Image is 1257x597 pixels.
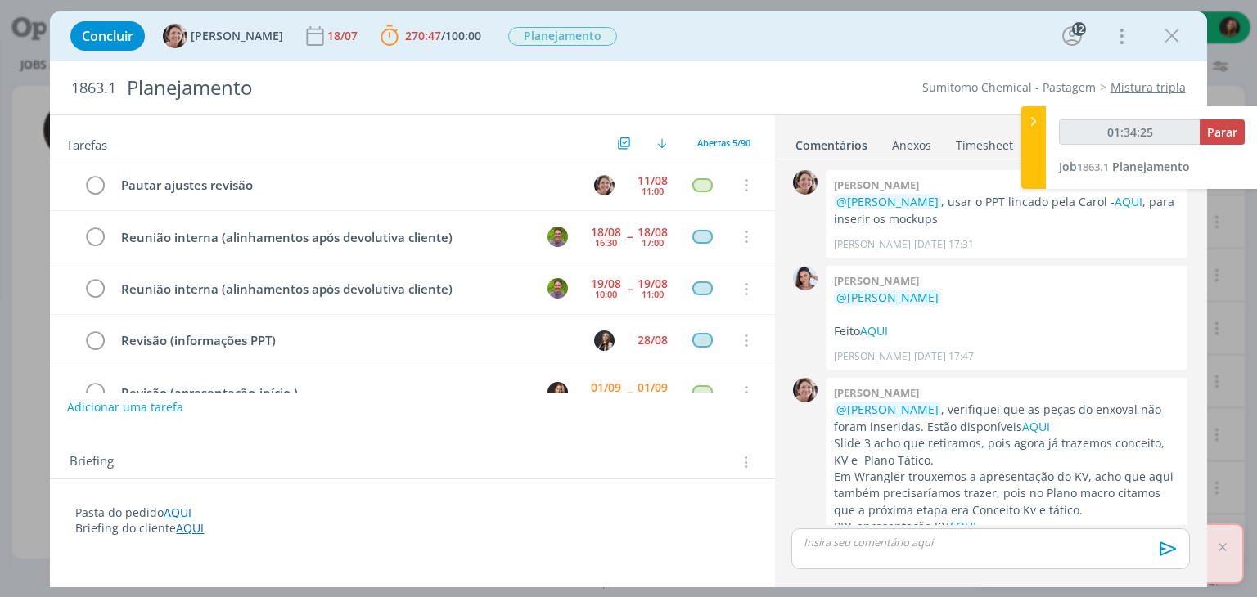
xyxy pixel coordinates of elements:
p: Pasta do pedido [75,505,749,521]
div: 10:00 [595,290,617,298]
div: 12 [1072,22,1086,36]
button: T [546,276,570,301]
a: Mistura tripla [1111,79,1186,95]
p: Briefing do cliente [75,520,749,536]
img: A [793,378,818,402]
div: 11:00 [642,290,664,298]
a: Sumitomo Chemical - Pastagem [922,79,1096,95]
button: J [546,379,570,404]
img: A [163,24,187,48]
div: Anexos [892,137,931,154]
span: 100:00 [445,28,481,43]
p: , usar o PPT lincado pela Carol - , para inserir os mockups [834,194,1179,227]
span: / [441,28,445,43]
span: [PERSON_NAME] [191,30,283,42]
span: @[PERSON_NAME] [836,402,939,417]
a: AQUI [176,520,204,536]
div: 11/08 [638,175,668,186]
img: A [594,175,615,195]
span: Planejamento [508,27,617,46]
a: AQUI [164,505,191,520]
p: , verifiquei que as peças do enxoval não foram inseridas. Estão disponíveis [834,402,1179,435]
a: AQUI [860,323,888,339]
span: Tarefas [66,133,107,153]
span: [DATE] 17:31 [914,237,974,252]
a: Comentários [795,130,868,154]
button: Parar [1200,119,1245,145]
img: J [547,382,568,402]
div: 18/08 [638,227,668,238]
p: Feito [834,323,1179,339]
p: [PERSON_NAME] [834,349,911,364]
button: L [592,328,617,352]
span: @[PERSON_NAME] [836,194,939,209]
div: Revisão (apresentação-início ) [114,383,532,403]
p: Slide 3 acho que retiramos, pois agora já trazemos conceito, KV e Plano Tático. [834,435,1179,469]
img: A [793,170,818,195]
div: 17:00 [642,238,664,247]
a: AQUI [1115,194,1142,209]
img: L [594,330,615,351]
div: Pautar ajustes revisão [114,175,579,195]
div: 18/07 [327,30,361,42]
span: Concluir [82,29,133,43]
p: Em Wrangler trouxemos a apresentação do KV, acho que aqui também precisaríamos trazer, pois no Pl... [834,469,1179,518]
span: Briefing [70,451,114,473]
div: 01/09 [591,382,621,393]
span: -- [627,386,632,397]
span: Parar [1207,124,1237,140]
div: 19/08 [591,278,621,290]
div: 11:00 [642,186,664,195]
div: Revisão (informações PPT) [114,330,579,351]
a: Timesheet [955,130,1014,154]
span: 1863.1 [71,79,116,97]
img: N [793,266,818,290]
b: [PERSON_NAME] [834,273,919,288]
button: A [592,173,617,197]
div: Planejamento [119,68,714,108]
div: 19/08 [638,278,668,290]
p: [PERSON_NAME] [834,237,911,252]
div: 01/09 [638,382,668,393]
a: Job1863.1Planejamento [1059,159,1190,174]
div: Reunião interna (alinhamentos após devolutiva cliente) [114,227,532,248]
b: [PERSON_NAME] [834,385,919,400]
span: Abertas 5/90 [697,137,750,149]
button: Planejamento [507,26,618,47]
img: T [547,227,568,247]
img: arrow-down.svg [657,138,667,148]
button: 12 [1059,23,1085,49]
b: [PERSON_NAME] [834,177,919,192]
span: @[PERSON_NAME] [836,290,939,305]
button: Concluir [70,21,145,51]
button: Adicionar uma tarefa [66,393,184,422]
span: [DATE] 17:47 [914,349,974,364]
span: -- [627,283,632,294]
div: Reunião interna (alinhamentos após devolutiva cliente) [114,279,532,299]
div: 16:30 [595,238,617,247]
button: T [546,224,570,249]
span: 1863.1 [1077,159,1109,174]
div: 28/08 [638,334,668,346]
span: 270:47 [405,28,441,43]
img: T [547,278,568,298]
button: A[PERSON_NAME] [163,24,283,48]
button: 270:47/100:00 [376,23,485,49]
p: PPT apresentação KV [834,518,1179,535]
span: Planejamento [1112,159,1190,174]
div: dialog [50,11,1206,587]
a: AQUI [1022,419,1050,434]
div: 18/08 [591,227,621,238]
a: AQUI [948,518,976,534]
span: -- [627,231,632,242]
